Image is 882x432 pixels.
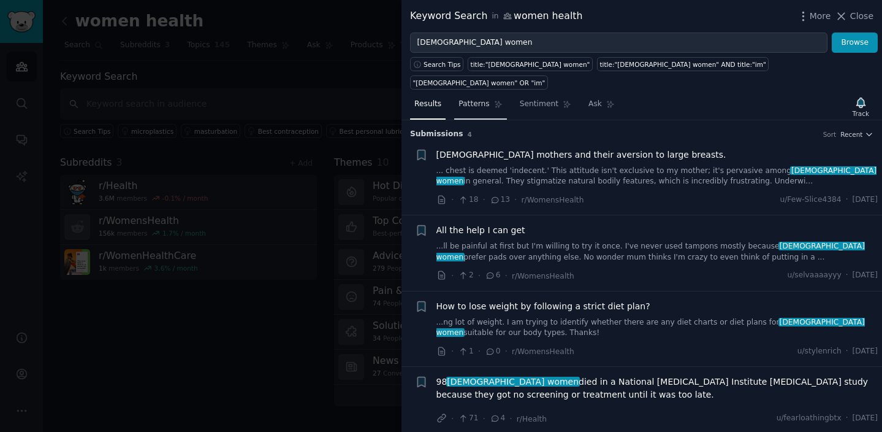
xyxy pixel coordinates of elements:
span: in [492,11,498,22]
a: Ask [584,94,619,120]
span: 2 [458,270,473,281]
span: r/WomensHealth [512,347,574,356]
a: "[DEMOGRAPHIC_DATA] women" OR "im" [410,75,548,90]
span: r/Health [517,415,547,423]
span: 71 [458,413,478,424]
span: · [846,346,848,357]
button: Track [848,94,873,120]
span: u/stylenrich [797,346,842,357]
span: · [509,412,512,425]
span: Submission s [410,129,463,140]
a: Sentiment [515,94,576,120]
span: 98 died in a National [MEDICAL_DATA] Institute [MEDICAL_DATA] study because they got no screening... [436,376,878,401]
span: u/fearloathingbtx [777,413,842,424]
button: Browse [832,33,878,53]
a: title:"[DEMOGRAPHIC_DATA] women" AND title:"im" [597,57,769,71]
button: Close [835,10,873,23]
a: ... chest is deemed 'indecent.' This attitude isn't exclusive to my mother; it's pervasive among[... [436,166,878,187]
div: title:"[DEMOGRAPHIC_DATA] women" AND title:"im" [599,60,766,69]
span: · [505,345,508,358]
a: Patterns [454,94,506,120]
button: Search Tips [410,57,463,71]
a: [DEMOGRAPHIC_DATA] mothers and their aversion to large breasts. [436,148,726,161]
span: 1 [458,346,473,357]
span: Recent [840,130,862,139]
span: · [846,270,848,281]
button: Recent [840,130,873,139]
span: · [505,269,508,282]
span: · [451,345,454,358]
input: Try a keyword related to your business [410,33,827,53]
span: [DEMOGRAPHIC_DATA] women [436,242,865,261]
span: · [483,412,485,425]
a: All the help I can get [436,224,525,237]
span: 6 [485,270,500,281]
span: · [451,269,454,282]
span: Patterns [458,99,489,110]
a: How to lose weight by following a strict diet plan? [436,300,650,313]
span: Ask [588,99,602,110]
span: 4 [468,131,472,138]
span: [DEMOGRAPHIC_DATA] women [446,377,580,387]
span: · [478,269,481,282]
span: · [514,193,517,206]
span: 0 [485,346,500,357]
button: More [797,10,831,23]
span: 18 [458,195,478,206]
span: · [451,193,454,206]
span: More [810,10,831,23]
span: Results [414,99,441,110]
div: Keyword Search women health [410,9,582,24]
span: [DATE] [853,346,878,357]
span: · [846,413,848,424]
div: Track [853,109,869,118]
span: · [483,193,485,206]
span: 13 [490,195,510,206]
span: Close [850,10,873,23]
a: 98[DEMOGRAPHIC_DATA] womendied in a National [MEDICAL_DATA] Institute [MEDICAL_DATA] study becaus... [436,376,878,401]
span: [DATE] [853,270,878,281]
span: r/WomensHealth [512,272,574,280]
div: title:"[DEMOGRAPHIC_DATA] women" [471,60,590,69]
span: u/Few-Slice4384 [780,195,841,206]
a: ...ng lot of weight. I am trying to identify whether there are any diet charts or diet plans for[... [436,317,878,339]
span: Search Tips [424,60,461,69]
span: · [846,195,848,206]
div: Sort [823,130,837,139]
a: title:"[DEMOGRAPHIC_DATA] women" [468,57,593,71]
a: ...ll be painful at first but I'm willing to try it once. I've never used tampons mostly because[... [436,241,878,263]
span: [DATE] [853,195,878,206]
span: · [478,345,481,358]
span: u/selvaaaayyy [787,270,841,281]
span: · [451,412,454,425]
a: Results [410,94,446,120]
span: [DATE] [853,413,878,424]
div: "[DEMOGRAPHIC_DATA] women" OR "im" [413,79,546,87]
span: r/WomensHealth [522,196,584,204]
span: 4 [490,413,505,424]
span: Sentiment [520,99,558,110]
